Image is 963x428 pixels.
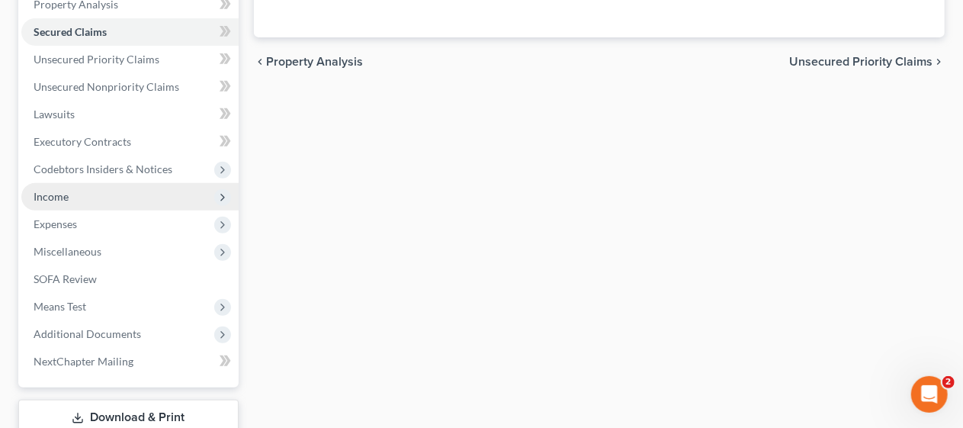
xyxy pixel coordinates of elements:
[21,128,239,156] a: Executory Contracts
[942,376,955,388] span: 2
[34,25,107,38] span: Secured Claims
[21,73,239,101] a: Unsecured Nonpriority Claims
[254,56,363,68] button: chevron_left Property Analysis
[933,56,945,68] i: chevron_right
[254,56,266,68] i: chevron_left
[34,272,97,285] span: SOFA Review
[34,163,172,175] span: Codebtors Insiders & Notices
[21,46,239,73] a: Unsecured Priority Claims
[34,135,131,148] span: Executory Contracts
[34,300,86,313] span: Means Test
[266,56,363,68] span: Property Analysis
[34,108,75,121] span: Lawsuits
[21,348,239,375] a: NextChapter Mailing
[21,18,239,46] a: Secured Claims
[21,265,239,293] a: SOFA Review
[911,376,948,413] iframe: Intercom live chat
[34,53,159,66] span: Unsecured Priority Claims
[21,101,239,128] a: Lawsuits
[34,355,133,368] span: NextChapter Mailing
[34,327,141,340] span: Additional Documents
[34,80,179,93] span: Unsecured Nonpriority Claims
[34,245,101,258] span: Miscellaneous
[789,56,933,68] span: Unsecured Priority Claims
[34,190,69,203] span: Income
[34,217,77,230] span: Expenses
[789,56,945,68] button: Unsecured Priority Claims chevron_right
